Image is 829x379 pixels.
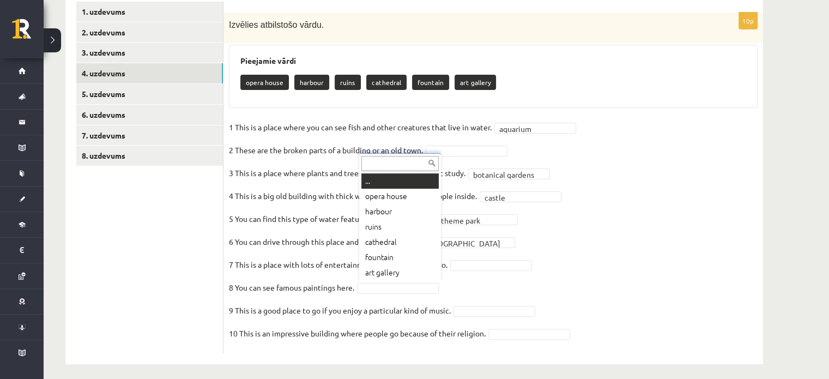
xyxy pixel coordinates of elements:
div: ... [361,173,439,189]
div: fountain [361,250,439,265]
div: art gallery [361,265,439,280]
div: cathedral [361,234,439,250]
div: ruins [361,219,439,234]
div: opera house [361,189,439,204]
div: harbour [361,204,439,219]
